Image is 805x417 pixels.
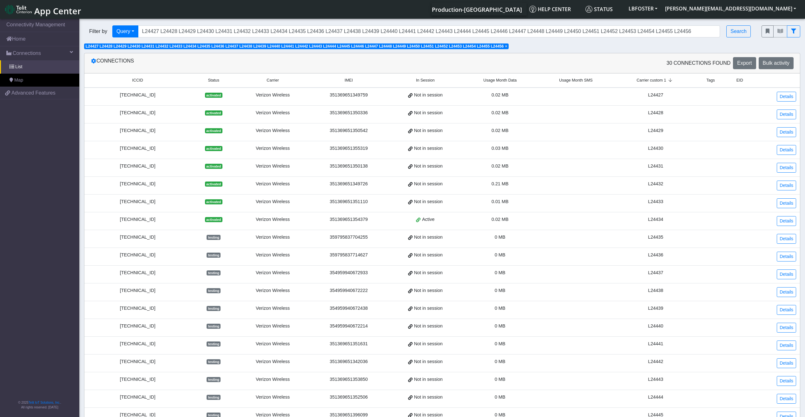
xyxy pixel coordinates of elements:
[414,109,443,116] span: Not in session
[313,376,385,383] div: 351369651353850
[205,164,222,169] span: activated
[777,287,796,297] a: Details
[726,25,751,37] button: Search
[207,324,221,329] span: testing
[618,109,694,116] div: L24428
[492,110,509,115] span: 0.02 MB
[313,145,385,152] div: 351369651355319
[207,306,221,311] span: testing
[240,376,305,383] div: Verizon Wireless
[495,377,505,382] span: 0 MB
[208,77,219,83] span: Status
[240,145,305,152] div: Verizon Wireless
[313,92,385,99] div: 351369651349759
[495,341,505,346] span: 0 MB
[759,57,794,69] button: Bulk activity
[495,252,505,257] span: 0 MB
[240,92,305,99] div: Verizon Wireless
[240,358,305,365] div: Verizon Wireless
[492,217,509,222] span: 0.02 MB
[240,109,305,116] div: Verizon Wireless
[414,92,443,99] span: Not in session
[88,358,187,365] div: [TECHNICAL_ID]
[414,145,443,152] span: Not in session
[618,269,694,276] div: L24437
[492,92,509,97] span: 0.02 MB
[618,92,694,99] div: L24427
[205,217,222,222] span: activated
[88,198,187,205] div: [TECHNICAL_ID]
[345,77,353,83] span: IMEI
[88,376,187,383] div: [TECHNICAL_ID]
[240,323,305,330] div: Verizon Wireless
[240,394,305,401] div: Verizon Wireless
[313,252,385,259] div: 359795837714627
[267,77,279,83] span: Carrier
[313,163,385,170] div: 351369651350138
[88,323,187,330] div: [TECHNICAL_ID]
[240,341,305,347] div: Verizon Wireless
[414,269,443,276] span: Not in session
[313,358,385,365] div: 351369651342036
[618,234,694,241] div: L24435
[661,3,800,14] button: [PERSON_NAME][EMAIL_ADDRESS][DOMAIN_NAME]
[88,163,187,170] div: [TECHNICAL_ID]
[618,163,694,170] div: L24431
[492,199,509,204] span: 0.01 MB
[495,270,505,275] span: 0 MB
[414,198,443,205] span: Not in session
[240,127,305,134] div: Verizon Wireless
[88,252,187,259] div: [TECHNICAL_ID]
[15,63,22,70] span: List
[777,163,796,173] a: Details
[618,252,694,259] div: L24436
[5,3,80,16] a: App Center
[777,109,796,119] a: Details
[88,109,187,116] div: [TECHNICAL_ID]
[205,182,222,187] span: activated
[618,127,694,134] div: L24429
[618,323,694,330] div: L24440
[88,145,187,152] div: [TECHNICAL_ID]
[240,252,305,259] div: Verizon Wireless
[240,198,305,205] div: Verizon Wireless
[88,287,187,294] div: [TECHNICAL_ID]
[777,181,796,190] a: Details
[88,394,187,401] div: [TECHNICAL_ID]
[207,359,221,364] span: testing
[313,198,385,205] div: 351369651351110
[527,3,583,16] a: Help center
[5,4,32,15] img: logo-telit-cinterion-gw-new.png
[313,287,385,294] div: 354959940672222
[240,269,305,276] div: Verizon Wireless
[414,234,443,241] span: Not in session
[414,376,443,383] span: Not in session
[492,146,509,151] span: 0.03 MB
[88,127,187,134] div: [TECHNICAL_ID]
[777,92,796,102] a: Details
[207,253,221,258] span: testing
[762,25,800,37] div: fitlers menu
[313,127,385,134] div: 351369651350542
[505,44,507,49] span: ×
[625,3,661,14] button: LBFOSTER
[14,77,23,84] span: Map
[505,44,507,48] button: Close
[29,401,60,404] a: Telit IoT Solutions, Inc.
[483,77,517,83] span: Usage Month Data
[416,77,435,83] span: In Session
[207,235,221,240] span: testing
[618,198,694,205] div: L24433
[618,394,694,401] div: L24444
[637,77,666,83] span: Carrier custom 1
[777,323,796,333] a: Details
[414,287,443,294] span: Not in session
[88,181,187,188] div: [TECHNICAL_ID]
[88,305,187,312] div: [TECHNICAL_ID]
[313,181,385,188] div: 351369651349726
[618,287,694,294] div: L24438
[84,28,112,35] span: Filter by
[495,394,505,400] span: 0 MB
[432,6,522,13] span: Production-[GEOGRAPHIC_DATA]
[88,92,187,99] div: [TECHNICAL_ID]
